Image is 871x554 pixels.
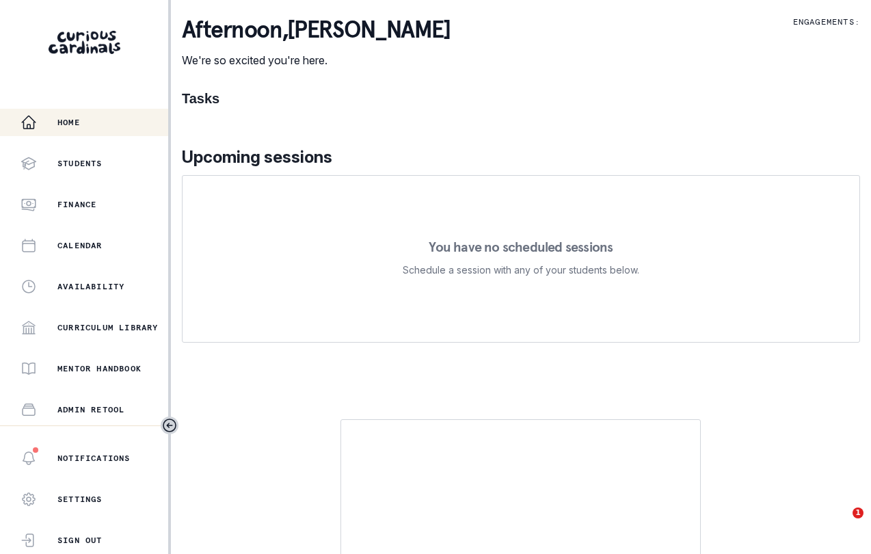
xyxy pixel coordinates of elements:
p: Schedule a session with any of your students below. [403,262,639,278]
p: Curriculum Library [57,322,159,333]
p: Availability [57,281,124,292]
p: Settings [57,494,103,505]
p: Notifications [57,453,131,464]
p: Calendar [57,240,103,251]
p: We're so excited you're here. [182,52,451,68]
img: Curious Cardinals Logo [49,31,120,54]
p: afternoon , [PERSON_NAME] [182,16,451,44]
span: 1 [853,507,863,518]
iframe: Intercom live chat [825,507,857,540]
p: Admin Retool [57,404,124,415]
h1: Tasks [182,90,860,107]
button: Toggle sidebar [161,417,178,434]
p: Upcoming sessions [182,145,860,170]
p: Mentor Handbook [57,363,142,374]
p: Home [57,117,80,128]
p: Students [57,158,103,169]
p: You have no scheduled sessions [429,240,613,254]
p: Sign Out [57,535,103,546]
p: Engagements: [793,16,860,27]
p: Finance [57,199,96,210]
